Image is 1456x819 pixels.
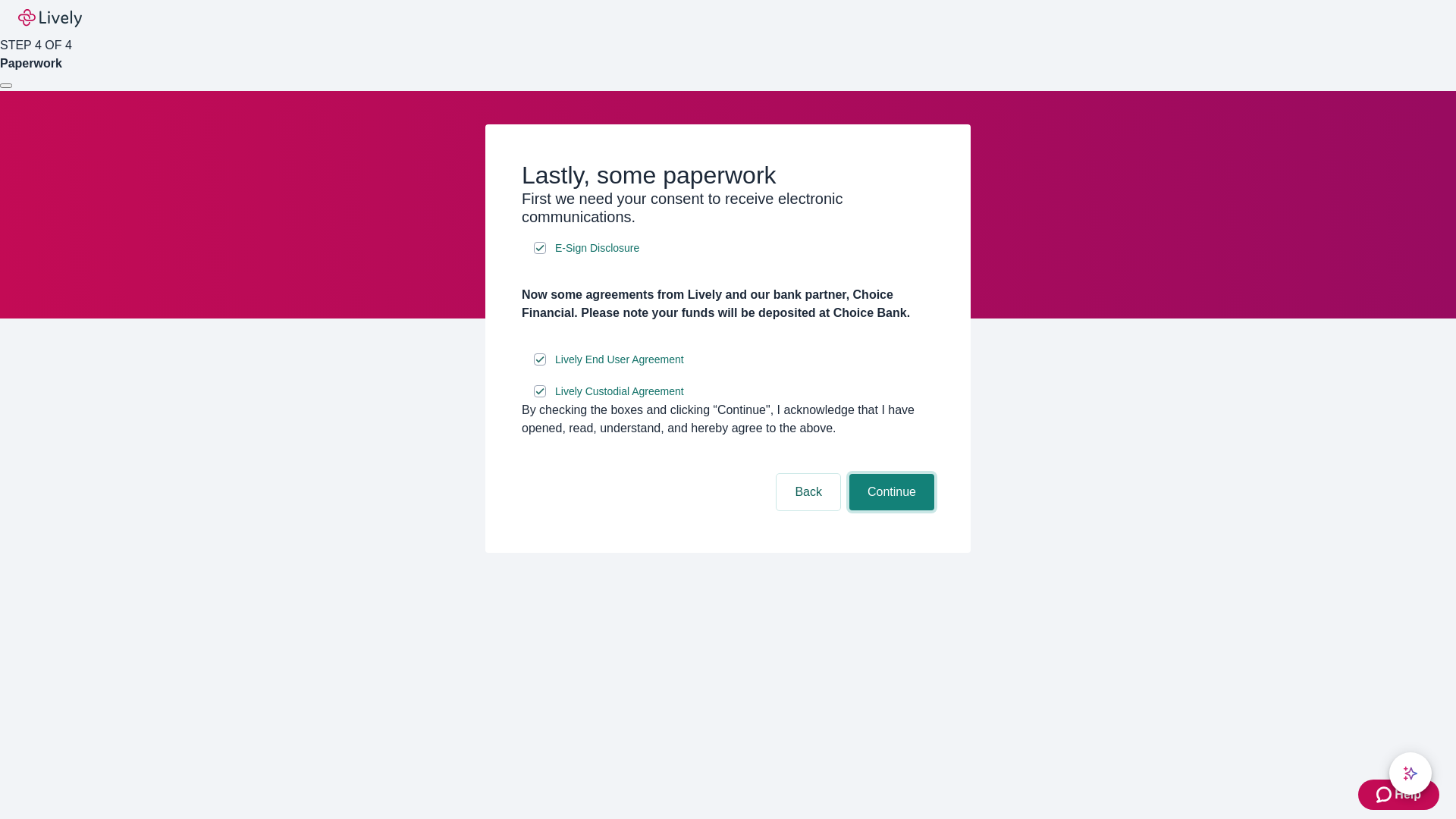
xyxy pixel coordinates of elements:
[555,352,684,368] span: Lively End User Agreement
[552,350,687,369] a: e-sign disclosure document
[777,474,840,510] button: Back
[522,286,934,322] h4: Now some agreements from Lively and our bank partner, Choice Financial. Please note your funds wi...
[1389,752,1432,795] button: chat
[1395,786,1421,804] span: Help
[849,474,934,510] button: Continue
[552,382,687,401] a: e-sign disclosure document
[522,401,934,438] div: By checking the boxes and clicking “Continue", I acknowledge that I have opened, read, understand...
[522,161,934,190] h2: Lastly, some paperwork
[552,239,642,258] a: e-sign disclosure document
[1376,786,1395,804] svg: Zendesk support icon
[522,190,934,226] h3: First we need your consent to receive electronic communications.
[555,240,639,256] span: E-Sign Disclosure
[1358,780,1439,810] button: Zendesk support iconHelp
[1403,766,1418,781] svg: Lively AI Assistant
[555,384,684,400] span: Lively Custodial Agreement
[18,9,82,27] img: Lively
